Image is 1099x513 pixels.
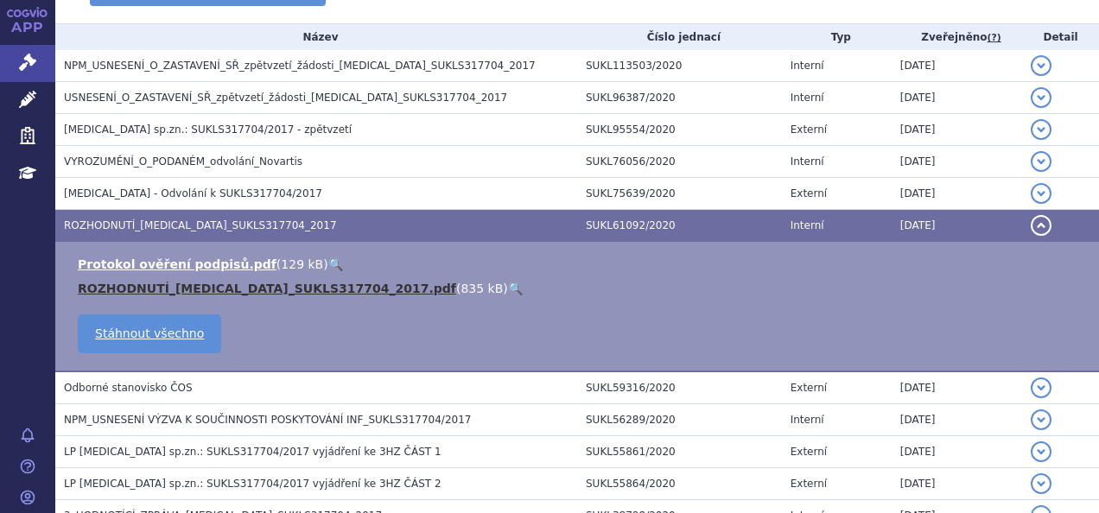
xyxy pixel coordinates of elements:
td: SUKL95554/2020 [577,114,782,146]
button: detail [1031,55,1051,76]
a: 🔍 [328,257,343,271]
span: NPM_USNESENÍ VÝZVA K SOUČINNOSTI POSKYTOVÁNÍ INF_SUKLS317704/2017 [64,414,471,426]
span: USNESENÍ_O_ZASTAVENÍ_SŘ_zpětvzetí_žádosti_KISQALI_SUKLS317704_2017 [64,92,507,104]
a: 🔍 [508,282,523,295]
td: [DATE] [892,468,1022,500]
th: Typ [782,24,892,50]
td: SUKL75639/2020 [577,178,782,210]
span: LP Kisqali sp.zn.: SUKLS317704/2017 vyjádření ke 3HZ ČÁST 2 [64,478,442,490]
td: SUKL61092/2020 [577,210,782,242]
td: [DATE] [892,146,1022,178]
span: Externí [791,187,827,199]
td: [DATE] [892,436,1022,468]
a: ROZHODNUTÍ_[MEDICAL_DATA]_SUKLS317704_2017.pdf [78,282,456,295]
button: detail [1031,87,1051,108]
td: SUKL76056/2020 [577,146,782,178]
td: SUKL55864/2020 [577,468,782,500]
span: Interní [791,60,824,72]
th: Číslo jednací [577,24,782,50]
span: Externí [791,446,827,458]
span: Interní [791,219,824,231]
button: detail [1031,377,1051,398]
td: [DATE] [892,114,1022,146]
th: Název [55,24,577,50]
span: VYROZUMĚNÍ_O_PODANÉM_odvolání_Novartis [64,155,302,168]
span: LP Kisqali sp.zn.: SUKLS317704/2017 vyjádření ke 3HZ ČÁST 1 [64,446,442,458]
button: detail [1031,441,1051,462]
li: ( ) [78,256,1082,273]
span: Interní [791,92,824,104]
span: 835 kB [461,282,503,295]
td: [DATE] [892,210,1022,242]
button: detail [1031,473,1051,494]
button: detail [1031,183,1051,204]
span: Externí [791,478,827,490]
td: [DATE] [892,178,1022,210]
span: Kisqali sp.zn.: SUKLS317704/2017 - zpětvzetí [64,123,352,136]
td: [DATE] [892,82,1022,114]
button: detail [1031,409,1051,430]
td: SUKL59316/2020 [577,371,782,404]
span: NPM_USNESENÍ_O_ZASTAVENÍ_SŘ_zpětvzetí_žádosti_KISQALI_SUKLS317704_2017 [64,60,536,72]
span: 129 kB [281,257,323,271]
td: SUKL96387/2020 [577,82,782,114]
span: Externí [791,123,827,136]
button: detail [1031,119,1051,140]
th: Detail [1022,24,1099,50]
a: Protokol ověření podpisů.pdf [78,257,276,271]
td: SUKL55861/2020 [577,436,782,468]
a: Stáhnout všechno [78,314,221,353]
span: Odborné stanovisko ČOS [64,382,193,394]
span: Interní [791,155,824,168]
abbr: (?) [988,32,1001,44]
button: detail [1031,215,1051,236]
th: Zveřejněno [892,24,1022,50]
span: Externí [791,382,827,394]
span: Kisqali - Odvolání k SUKLS317704/2017 [64,187,322,199]
button: detail [1031,151,1051,172]
span: ROZHODNUTÍ_KISQALI_SUKLS317704_2017 [64,219,337,231]
td: [DATE] [892,50,1022,82]
td: SUKL56289/2020 [577,404,782,436]
td: SUKL113503/2020 [577,50,782,82]
li: ( ) [78,280,1082,297]
td: [DATE] [892,371,1022,404]
td: [DATE] [892,404,1022,436]
span: Interní [791,414,824,426]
